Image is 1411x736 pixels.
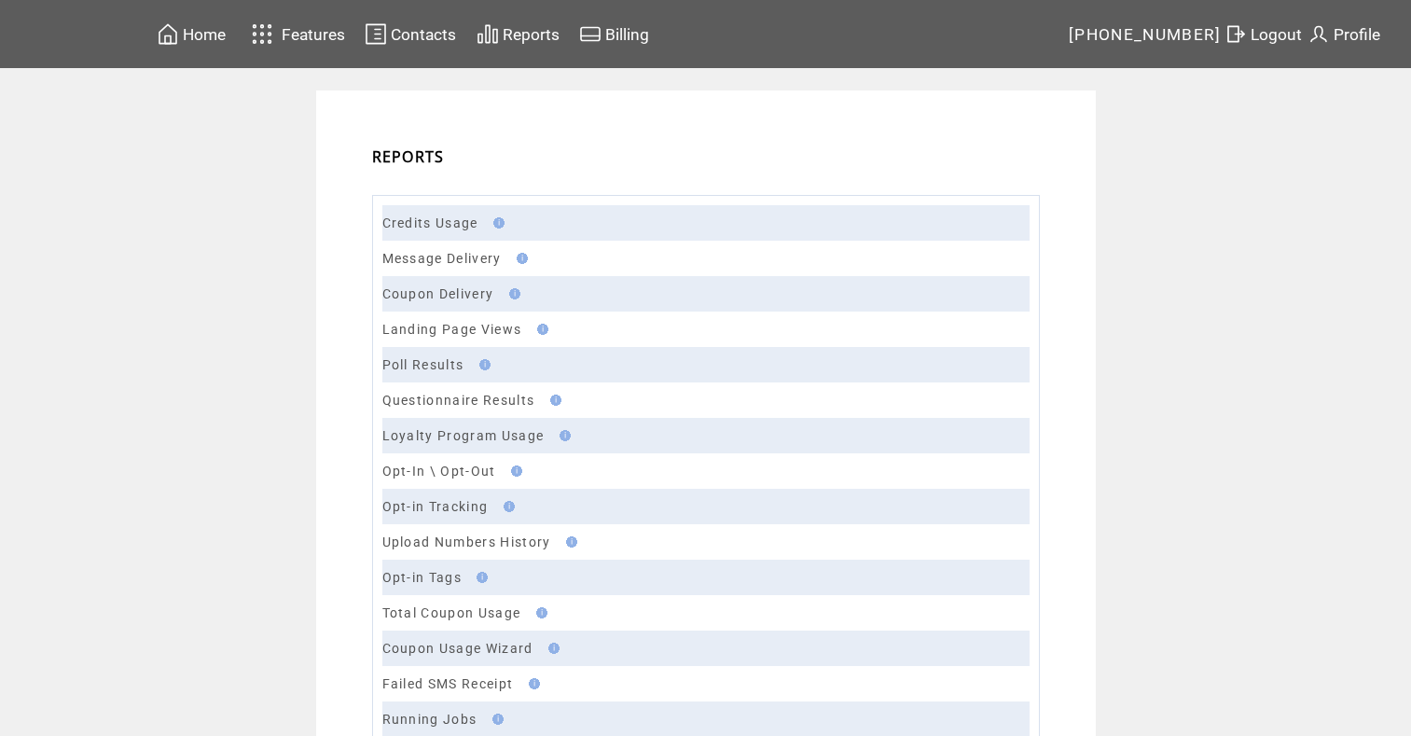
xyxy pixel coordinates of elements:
a: Running Jobs [382,712,477,727]
img: help.gif [511,253,528,264]
img: features.svg [246,19,279,49]
span: Home [183,25,226,44]
a: Home [154,20,228,49]
a: Features [243,16,349,52]
span: Reports [503,25,560,44]
img: help.gif [505,465,522,477]
span: Features [282,25,345,44]
span: REPORTS [372,146,445,167]
img: help.gif [498,501,515,512]
a: Coupon Usage Wizard [382,641,533,656]
img: exit.svg [1224,22,1247,46]
span: Billing [605,25,649,44]
img: help.gif [471,572,488,583]
span: Logout [1251,25,1302,44]
a: Contacts [362,20,459,49]
img: contacts.svg [365,22,387,46]
a: Credits Usage [382,215,478,230]
img: help.gif [545,395,561,406]
a: Opt-in Tags [382,570,463,585]
img: chart.svg [477,22,499,46]
img: profile.svg [1307,22,1330,46]
img: help.gif [523,678,540,689]
a: Failed SMS Receipt [382,676,514,691]
img: help.gif [531,607,547,618]
img: help.gif [487,714,504,725]
a: Billing [576,20,652,49]
img: help.gif [504,288,520,299]
a: Questionnaire Results [382,393,535,408]
span: Contacts [391,25,456,44]
span: Profile [1334,25,1380,44]
a: Coupon Delivery [382,286,494,301]
img: help.gif [532,324,548,335]
a: Landing Page Views [382,322,522,337]
span: [PHONE_NUMBER] [1069,25,1222,44]
img: home.svg [157,22,179,46]
img: help.gif [554,430,571,441]
a: Opt-In \ Opt-Out [382,464,496,479]
a: Opt-in Tracking [382,499,489,514]
a: Loyalty Program Usage [382,428,545,443]
a: Message Delivery [382,251,502,266]
img: help.gif [488,217,505,229]
a: Total Coupon Usage [382,605,521,620]
img: help.gif [560,536,577,548]
a: Poll Results [382,357,464,372]
a: Reports [474,20,562,49]
a: Logout [1222,20,1305,49]
img: help.gif [474,359,491,370]
img: help.gif [543,643,560,654]
a: Profile [1305,20,1383,49]
img: creidtcard.svg [579,22,602,46]
a: Upload Numbers History [382,535,551,549]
